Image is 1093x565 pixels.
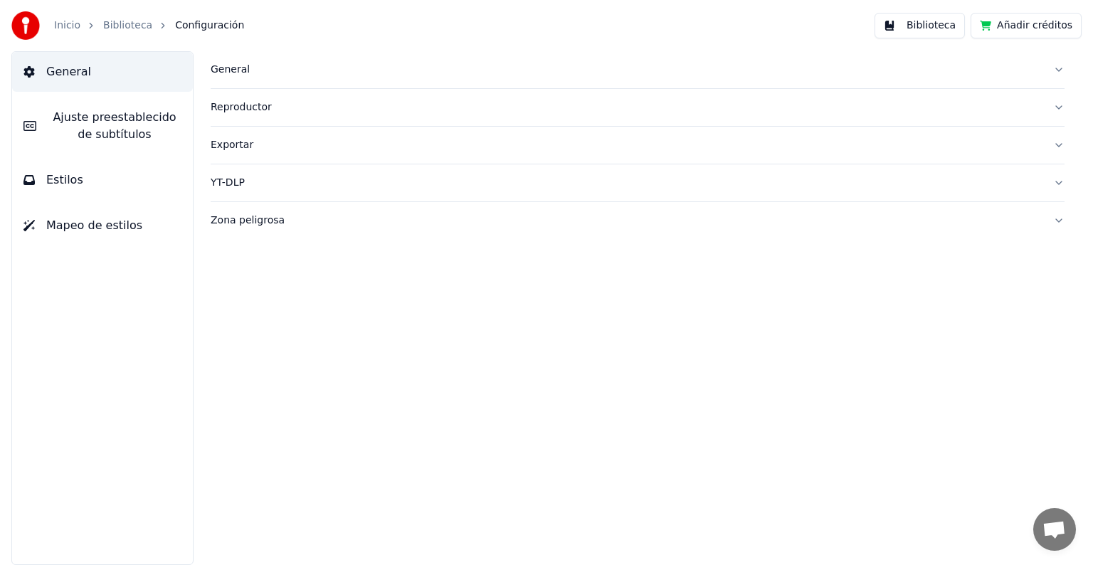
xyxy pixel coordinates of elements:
button: Biblioteca [875,13,965,38]
span: Ajuste preestablecido de subtítulos [48,109,181,143]
img: youka [11,11,40,40]
button: Mapeo de estilos [12,206,193,245]
button: Zona peligrosa [211,202,1065,239]
span: Configuración [175,19,244,33]
div: Chat abierto [1033,508,1076,551]
a: Inicio [54,19,80,33]
span: General [46,63,91,80]
div: YT-DLP [211,176,1042,190]
button: Exportar [211,127,1065,164]
div: Reproductor [211,100,1042,115]
button: General [12,52,193,92]
button: Reproductor [211,89,1065,126]
nav: breadcrumb [54,19,244,33]
div: Exportar [211,138,1042,152]
button: Estilos [12,160,193,200]
button: Añadir créditos [971,13,1082,38]
a: Biblioteca [103,19,152,33]
span: Mapeo de estilos [46,217,142,234]
div: Zona peligrosa [211,213,1042,228]
div: General [211,63,1042,77]
button: YT-DLP [211,164,1065,201]
button: General [211,51,1065,88]
button: Ajuste preestablecido de subtítulos [12,97,193,154]
span: Estilos [46,171,83,189]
